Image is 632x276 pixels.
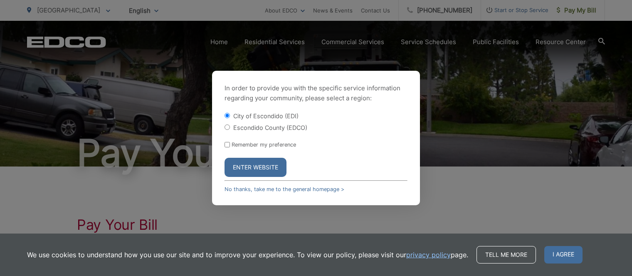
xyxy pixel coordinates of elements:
[233,112,299,119] label: City of Escondido (EDI)
[233,124,307,131] label: Escondido County (EDCO)
[232,142,296,148] label: Remember my preference
[225,83,407,103] p: In order to provide you with the specific service information regarding your community, please se...
[406,250,451,260] a: privacy policy
[225,186,344,192] a: No thanks, take me to the general homepage >
[27,250,468,260] p: We use cookies to understand how you use our site and to improve your experience. To view our pol...
[225,158,286,177] button: Enter Website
